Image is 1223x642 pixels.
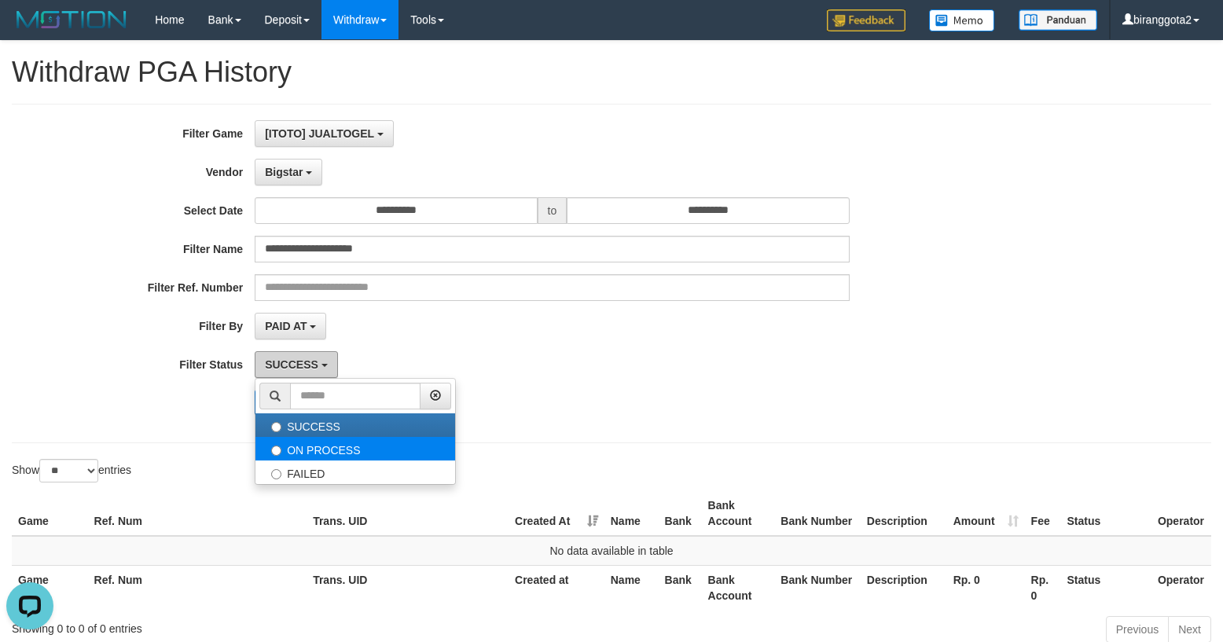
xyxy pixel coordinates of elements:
th: Game [12,491,88,536]
label: SUCCESS [255,413,455,437]
th: Status [1061,491,1151,536]
th: Trans. UID [307,565,509,610]
th: Description [861,565,947,610]
input: FAILED [271,469,281,479]
button: Open LiveChat chat widget [6,6,53,53]
button: SUCCESS [255,351,338,378]
th: Created At: activate to sort column ascending [509,491,604,536]
th: Bank [659,565,702,610]
img: Button%20Memo.svg [929,9,995,31]
th: Name [604,491,659,536]
td: No data available in table [12,536,1211,566]
th: Description [861,491,947,536]
th: Operator [1151,491,1211,536]
th: Rp. 0 [947,565,1025,610]
span: PAID AT [265,320,307,332]
button: [ITOTO] JUALTOGEL [255,120,394,147]
th: Status [1061,565,1151,610]
h1: Withdraw PGA History [12,57,1211,88]
th: Ref. Num [88,491,307,536]
label: ON PROCESS [255,437,455,460]
button: Bigstar [255,159,322,185]
th: Fee [1025,491,1061,536]
label: Show entries [12,459,131,482]
button: PAID AT [255,313,326,339]
span: [ITOTO] JUALTOGEL [265,127,374,140]
th: Bank [659,491,702,536]
th: Game [12,565,88,610]
span: Bigstar [265,166,303,178]
th: Bank Account [702,565,775,610]
span: to [538,197,567,224]
th: Operator [1151,565,1211,610]
img: Feedback.jpg [827,9,905,31]
th: Bank Number [774,491,861,536]
th: Bank Number [774,565,861,610]
th: Ref. Num [88,565,307,610]
th: Bank Account [702,491,775,536]
input: ON PROCESS [271,446,281,456]
th: Created at [509,565,604,610]
th: Rp. 0 [1025,565,1061,610]
div: Showing 0 to 0 of 0 entries [12,614,498,636]
span: SUCCESS [265,358,318,371]
img: MOTION_logo.png [12,8,131,31]
img: panduan.png [1019,9,1097,31]
th: Name [604,565,659,610]
input: SUCCESS [271,422,281,432]
th: Amount: activate to sort column ascending [947,491,1025,536]
label: FAILED [255,460,455,484]
th: Trans. UID [307,491,509,536]
select: Showentries [39,459,98,482]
